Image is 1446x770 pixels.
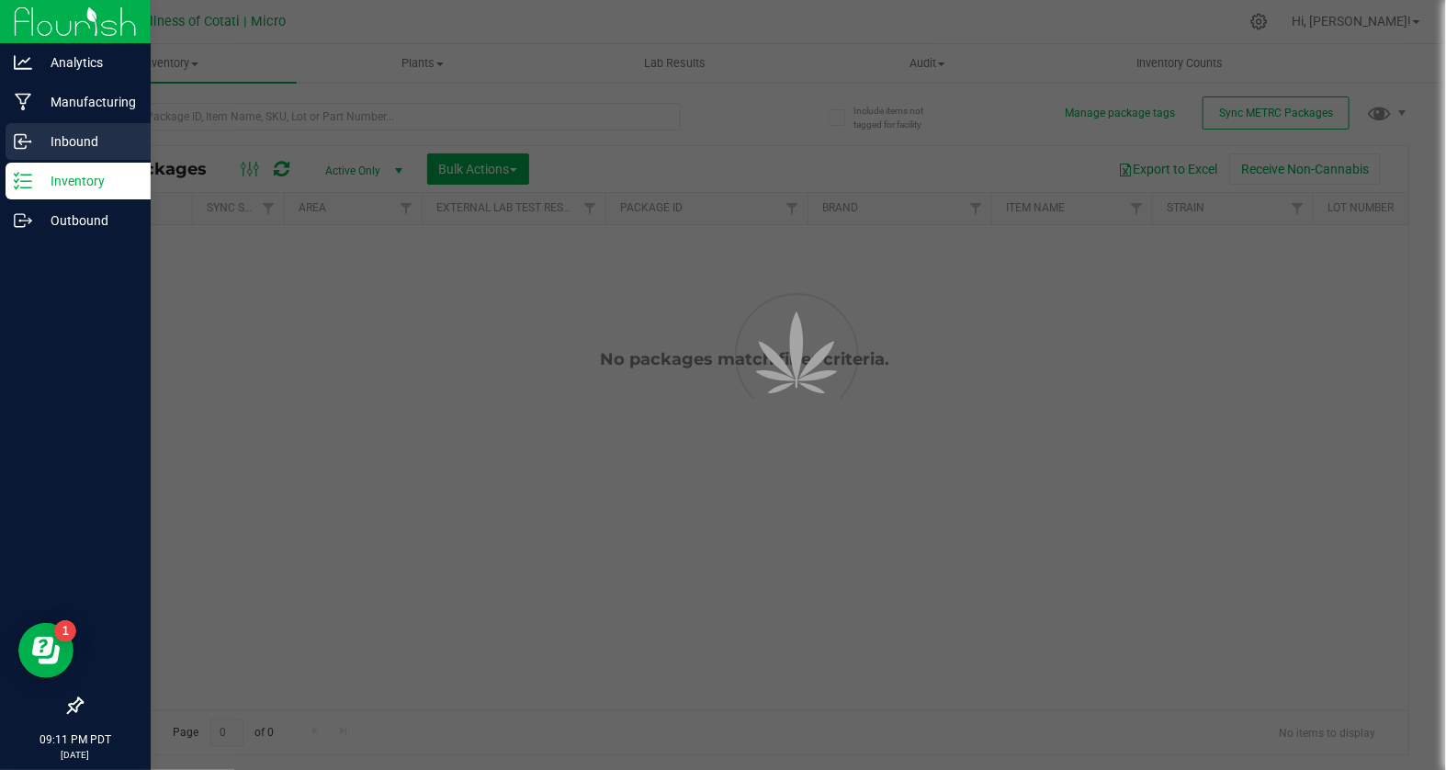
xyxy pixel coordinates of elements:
[8,748,142,762] p: [DATE]
[14,53,32,72] inline-svg: Analytics
[18,623,73,678] iframe: Resource center
[54,620,76,642] iframe: Resource center unread badge
[14,211,32,230] inline-svg: Outbound
[32,209,142,232] p: Outbound
[14,172,32,190] inline-svg: Inventory
[32,130,142,153] p: Inbound
[8,731,142,748] p: 09:11 PM PDT
[32,51,142,74] p: Analytics
[32,91,142,113] p: Manufacturing
[32,170,142,192] p: Inventory
[14,132,32,151] inline-svg: Inbound
[14,93,32,111] inline-svg: Manufacturing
